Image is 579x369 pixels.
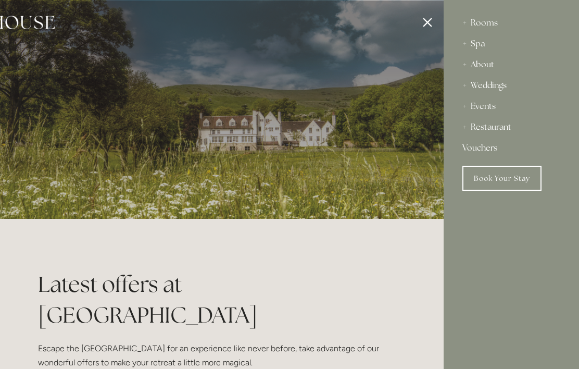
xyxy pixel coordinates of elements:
div: Weddings [462,75,560,96]
a: Book Your Stay [462,166,542,191]
div: Rooms [462,13,560,33]
div: About [462,54,560,75]
div: Spa [462,33,560,54]
a: Vouchers [462,138,560,158]
div: Restaurant [462,117,560,138]
div: Events [462,96,560,117]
